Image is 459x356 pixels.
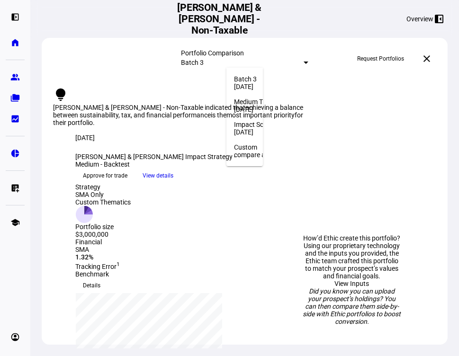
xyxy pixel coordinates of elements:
div: compare across batches [234,151,400,159]
div: Batch 3 [234,75,400,83]
div: [DATE] [234,83,400,90]
div: [DATE] [234,128,400,136]
div: Custom [234,143,400,151]
div: [DATE] [234,106,400,113]
div: Impact Scenarios [234,121,400,128]
div: Medium Tracking Proposal [234,98,400,106]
